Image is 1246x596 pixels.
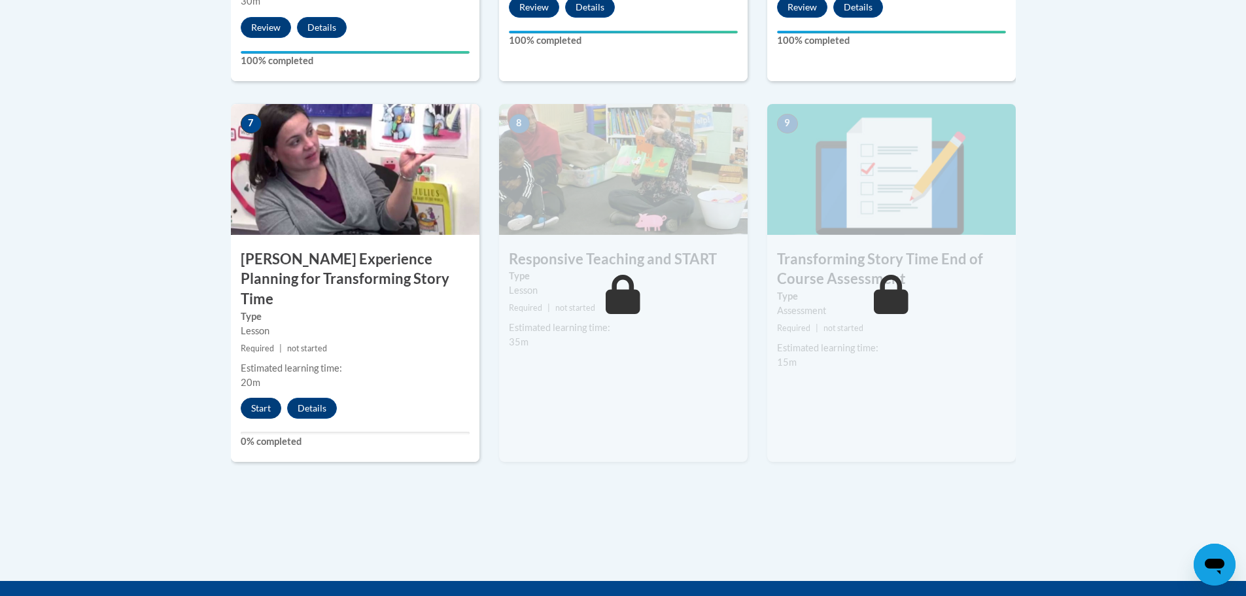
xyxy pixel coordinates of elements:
[241,309,470,324] label: Type
[777,33,1006,48] label: 100% completed
[547,303,550,313] span: |
[777,114,798,133] span: 9
[241,324,470,338] div: Lesson
[777,357,797,368] span: 15m
[499,249,748,270] h3: Responsive Teaching and START
[823,323,863,333] span: not started
[241,54,470,68] label: 100% completed
[241,377,260,388] span: 20m
[555,303,595,313] span: not started
[279,343,282,353] span: |
[241,343,274,353] span: Required
[287,398,337,419] button: Details
[1194,544,1236,586] iframe: Button to launch messaging window
[509,283,738,298] div: Lesson
[241,398,281,419] button: Start
[241,434,470,449] label: 0% completed
[287,343,327,353] span: not started
[231,249,479,309] h3: [PERSON_NAME] Experience Planning for Transforming Story Time
[767,249,1016,290] h3: Transforming Story Time End of Course Assessment
[777,341,1006,355] div: Estimated learning time:
[509,33,738,48] label: 100% completed
[241,51,470,54] div: Your progress
[241,17,291,38] button: Review
[509,321,738,335] div: Estimated learning time:
[231,104,479,235] img: Course Image
[241,114,262,133] span: 7
[777,289,1006,304] label: Type
[499,104,748,235] img: Course Image
[241,361,470,376] div: Estimated learning time:
[509,114,530,133] span: 8
[777,304,1006,318] div: Assessment
[777,323,810,333] span: Required
[509,303,542,313] span: Required
[509,31,738,33] div: Your progress
[509,336,528,347] span: 35m
[767,104,1016,235] img: Course Image
[777,31,1006,33] div: Your progress
[509,269,738,283] label: Type
[816,323,818,333] span: |
[297,17,347,38] button: Details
